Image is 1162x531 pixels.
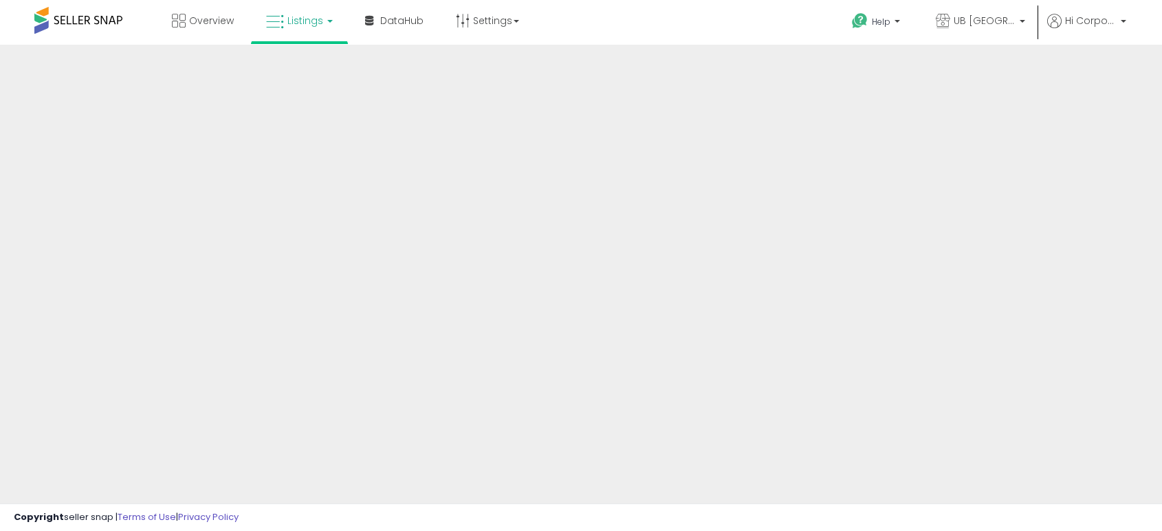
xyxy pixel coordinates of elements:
span: Hi Corporate [1065,14,1117,28]
a: Privacy Policy [178,510,239,523]
i: Get Help [851,12,868,30]
span: Overview [189,14,234,28]
strong: Copyright [14,510,64,523]
a: Hi Corporate [1047,14,1126,45]
a: Help [841,2,914,45]
span: Help [872,16,890,28]
span: Listings [287,14,323,28]
span: DataHub [380,14,424,28]
a: Terms of Use [118,510,176,523]
span: UB [GEOGRAPHIC_DATA] [954,14,1016,28]
div: seller snap | | [14,511,239,524]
